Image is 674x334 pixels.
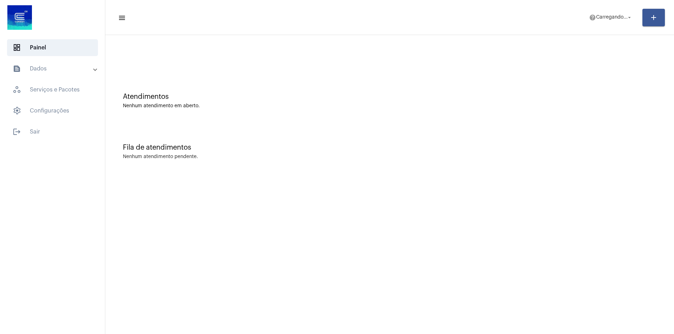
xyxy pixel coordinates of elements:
[118,14,125,22] mat-icon: sidenav icon
[13,86,21,94] span: sidenav icon
[7,81,98,98] span: Serviços e Pacotes
[626,14,633,21] mat-icon: arrow_drop_down
[596,15,628,20] span: Carregando...
[589,14,596,21] mat-icon: help
[123,93,656,101] div: Atendimentos
[6,4,34,32] img: d4669ae0-8c07-2337-4f67-34b0df7f5ae4.jpeg
[13,107,21,115] span: sidenav icon
[13,43,21,52] span: sidenav icon
[7,123,98,140] span: Sair
[123,144,656,151] div: Fila de atendimentos
[123,154,198,159] div: Nenhum atendimento pendente.
[649,13,658,22] mat-icon: add
[585,11,637,25] button: Carregando...
[7,102,98,119] span: Configurações
[13,128,21,136] mat-icon: sidenav icon
[4,60,105,77] mat-expansion-panel-header: sidenav iconDados
[123,103,656,109] div: Nenhum atendimento em aberto.
[13,64,21,73] mat-icon: sidenav icon
[13,64,94,73] mat-panel-title: Dados
[7,39,98,56] span: Painel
